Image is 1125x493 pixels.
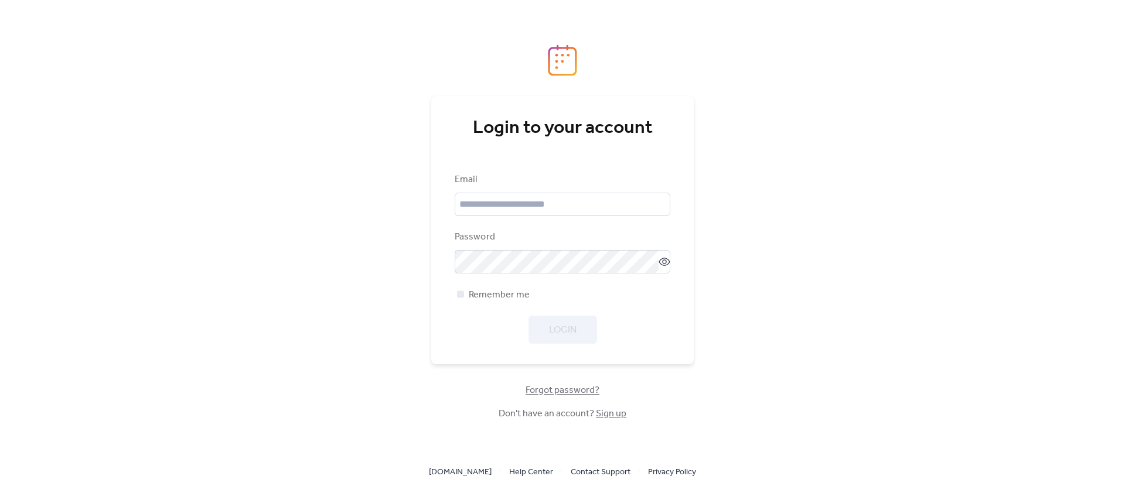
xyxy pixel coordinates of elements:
a: [DOMAIN_NAME] [429,464,492,479]
a: Sign up [596,405,626,423]
span: Remember me [469,288,530,302]
span: Privacy Policy [648,465,696,480]
div: Email [455,173,668,187]
span: Help Center [509,465,553,480]
img: logo [548,44,577,76]
div: Password [455,230,668,244]
a: Forgot password? [526,387,599,393]
a: Contact Support [571,464,630,479]
a: Help Center [509,464,553,479]
span: Contact Support [571,465,630,480]
span: Don't have an account? [499,407,626,421]
span: Forgot password? [526,384,599,398]
a: Privacy Policy [648,464,696,479]
span: [DOMAIN_NAME] [429,465,492,480]
div: Login to your account [455,117,670,140]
